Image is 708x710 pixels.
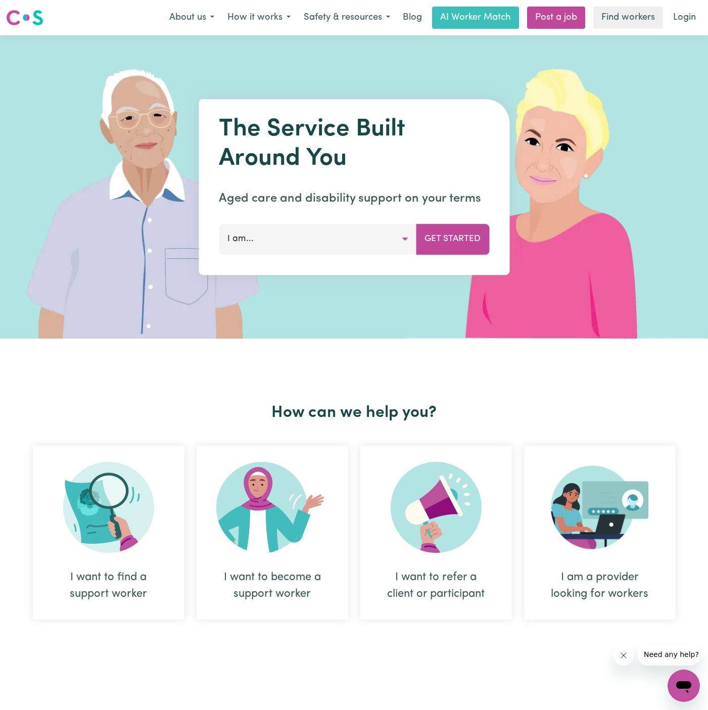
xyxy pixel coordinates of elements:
[667,7,702,29] a: Login
[524,446,676,620] div: I am a provider looking for workers
[551,462,649,553] img: Provider
[219,224,416,254] button: I am...
[297,7,397,28] button: Safety & resources
[163,7,221,28] button: About us
[221,569,324,602] div: I want to become a support worker
[219,115,489,173] h1: The Service Built Around You
[63,462,154,553] img: Search
[360,446,512,620] div: I want to refer a client or participant
[6,9,43,27] img: Careseekers logo
[33,446,184,620] div: I want to find a support worker
[219,190,489,208] p: Aged care and disability support on your terms
[27,403,682,422] h2: How can we help you?
[593,7,663,29] a: Find workers
[613,645,634,666] iframe: Close message
[391,462,482,553] img: Refer
[432,7,519,29] a: AI Worker Match
[416,224,489,254] button: Get Started
[57,569,160,602] div: I want to find a support worker
[197,446,348,620] div: I want to become a support worker
[527,7,585,29] a: Post a job
[385,569,488,602] div: I want to refer a client or participant
[216,462,328,553] img: Become Worker
[548,569,651,602] div: I am a provider looking for workers
[397,7,428,29] a: Blog
[6,6,43,29] a: Careseekers logo
[221,7,297,28] button: How it works
[668,670,700,702] iframe: Button to launch messaging window
[638,643,700,666] iframe: Message from company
